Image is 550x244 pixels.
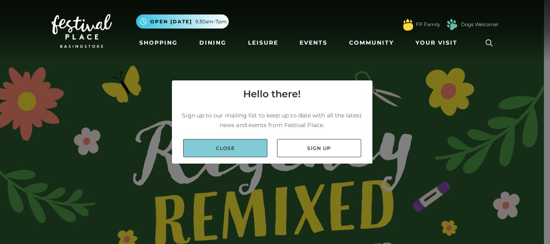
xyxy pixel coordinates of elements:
[52,14,112,48] img: Festival Place Logo
[461,21,498,28] a: Dogs Welcome!
[296,35,331,50] a: Events
[416,21,440,28] a: FP Family
[196,35,230,50] a: Dining
[178,111,366,130] p: Sign up to our mailing list to keep up to date with all the latest news and events from Festival ...
[136,35,181,50] a: Shopping
[243,87,301,101] h4: Hello there!
[183,139,267,157] a: Close
[412,35,465,50] a: Your Visit
[346,35,397,50] a: Community
[150,18,192,25] span: Open [DATE]
[277,139,361,157] a: Sign up
[416,39,457,47] span: Your Visit
[245,35,281,50] a: Leisure
[195,18,227,25] span: 9.30am-7pm
[136,14,229,29] button: Open [DATE] 9.30am-7pm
